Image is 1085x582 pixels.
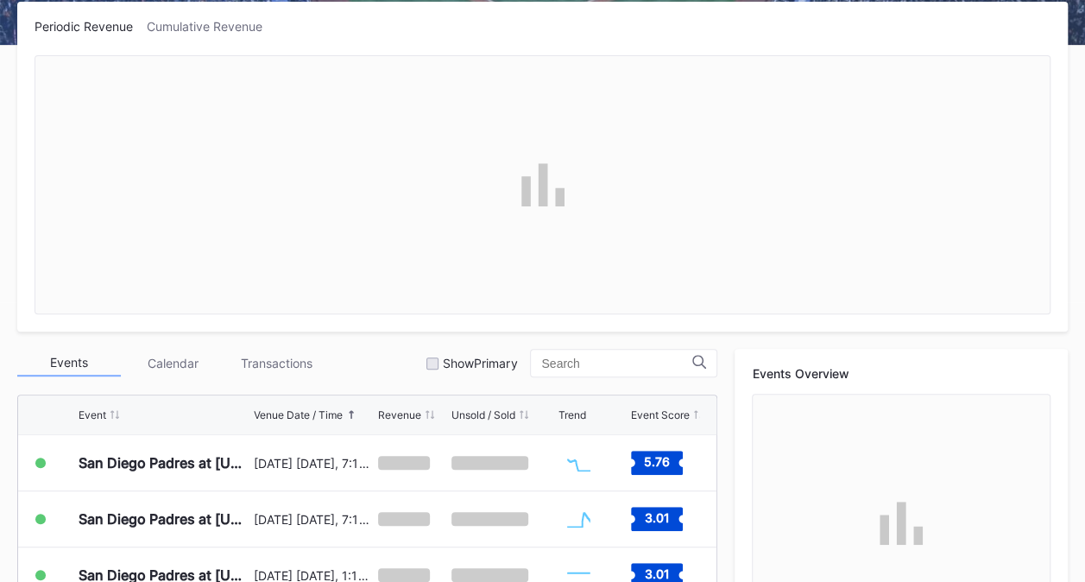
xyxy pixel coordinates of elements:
div: Cumulative Revenue [147,19,276,34]
div: Transactions [224,350,328,376]
div: Revenue [378,408,421,421]
div: Events Overview [752,366,1050,381]
text: 3.01 [645,566,670,581]
text: 5.76 [644,454,670,469]
text: 3.01 [645,510,670,525]
div: [DATE] [DATE], 7:10PM [254,456,374,471]
div: Event Score [631,408,690,421]
input: Search [541,357,692,370]
svg: Chart title [558,497,610,541]
div: Events [17,350,121,376]
div: Unsold / Sold [451,408,515,421]
div: San Diego Padres at [US_STATE] Mets [79,454,249,471]
div: [DATE] [DATE], 7:10PM [254,512,374,527]
div: Show Primary [443,356,517,370]
div: Periodic Revenue [35,19,147,34]
div: Trend [558,408,586,421]
svg: Chart title [558,441,610,484]
div: Calendar [121,350,224,376]
div: San Diego Padres at [US_STATE] Mets [79,510,249,528]
div: Event [79,408,106,421]
div: Venue Date / Time [254,408,343,421]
